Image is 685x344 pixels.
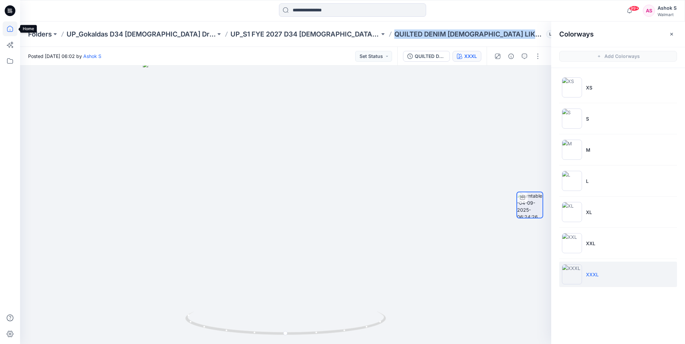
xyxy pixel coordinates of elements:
img: XL [562,202,582,222]
p: XS [586,84,592,91]
div: Ashok S [658,4,677,12]
h2: Colorways [559,30,594,38]
button: XXXL [453,51,481,62]
img: L [562,171,582,191]
p: XXXL [586,271,599,278]
img: S [562,109,582,129]
img: XS [562,77,582,97]
button: Legacy Style [544,29,577,39]
div: AS [643,5,655,17]
img: turntable-04-09-2025-06:24:26 [517,192,543,218]
button: QUILTED DENIM [DEMOGRAPHIC_DATA] LIKE JACKET-XS-L [403,51,450,62]
span: 99+ [629,6,639,11]
img: XXXL [562,264,582,284]
p: S [586,115,589,122]
div: Walmart [658,12,677,17]
img: M [562,140,582,160]
a: UP_S1 FYE 2027 D34 [DEMOGRAPHIC_DATA] Outerwear [230,29,380,39]
a: Folders [28,29,52,39]
span: Posted [DATE] 06:02 by [28,53,101,60]
button: Details [506,51,516,62]
span: Legacy Style [546,30,577,38]
a: Ashok S [83,53,101,59]
p: L [586,178,589,185]
p: M [586,146,590,153]
p: XXL [586,240,595,247]
a: UP_Gokaldas D34 [DEMOGRAPHIC_DATA] Dresses [67,29,216,39]
img: XXL [562,233,582,253]
div: QUILTED DENIM LADY LIKE JACKET-XS-L [415,53,446,60]
p: XL [586,209,592,216]
div: XXXL [464,53,477,60]
p: QUILTED DENIM [DEMOGRAPHIC_DATA] LIKE JACKET [394,29,544,39]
